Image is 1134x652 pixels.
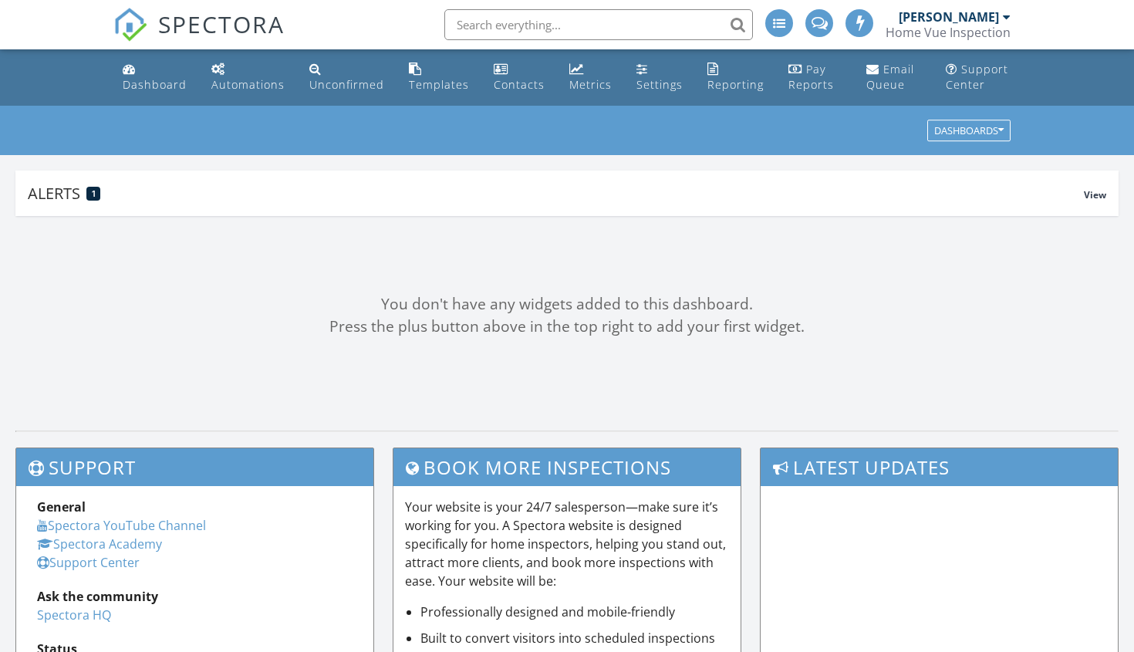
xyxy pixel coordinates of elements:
[927,120,1011,142] button: Dashboards
[37,587,353,606] div: Ask the community
[420,603,730,621] li: Professionally designed and mobile-friendly
[116,56,193,100] a: Dashboard
[16,448,373,486] h3: Support
[28,183,1084,204] div: Alerts
[409,77,469,92] div: Templates
[899,9,999,25] div: [PERSON_NAME]
[211,77,285,92] div: Automations
[494,77,545,92] div: Contacts
[701,56,770,100] a: Reporting
[866,62,914,92] div: Email Queue
[403,56,475,100] a: Templates
[37,554,140,571] a: Support Center
[92,188,96,199] span: 1
[37,517,206,534] a: Spectora YouTube Channel
[488,56,551,100] a: Contacts
[761,448,1118,486] h3: Latest Updates
[1084,188,1106,201] span: View
[860,56,927,100] a: Email Queue
[303,56,390,100] a: Unconfirmed
[788,62,834,92] div: Pay Reports
[563,56,618,100] a: Metrics
[15,316,1119,338] div: Press the plus button above in the top right to add your first widget.
[113,21,285,53] a: SPECTORA
[420,629,730,647] li: Built to convert visitors into scheduled inspections
[113,8,147,42] img: The Best Home Inspection Software - Spectora
[309,77,384,92] div: Unconfirmed
[37,498,86,515] strong: General
[940,56,1018,100] a: Support Center
[707,77,764,92] div: Reporting
[782,56,848,100] a: Pay Reports
[393,448,741,486] h3: Book More Inspections
[158,8,285,40] span: SPECTORA
[569,77,612,92] div: Metrics
[405,498,730,590] p: Your website is your 24/7 salesperson—make sure it’s working for you. A Spectora website is desig...
[444,9,753,40] input: Search everything...
[37,535,162,552] a: Spectora Academy
[37,606,111,623] a: Spectora HQ
[123,77,187,92] div: Dashboard
[946,62,1008,92] div: Support Center
[205,56,291,100] a: Automations (Advanced)
[630,56,689,100] a: Settings
[886,25,1011,40] div: Home Vue Inspection
[934,126,1004,137] div: Dashboards
[636,77,683,92] div: Settings
[15,293,1119,316] div: You don't have any widgets added to this dashboard.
